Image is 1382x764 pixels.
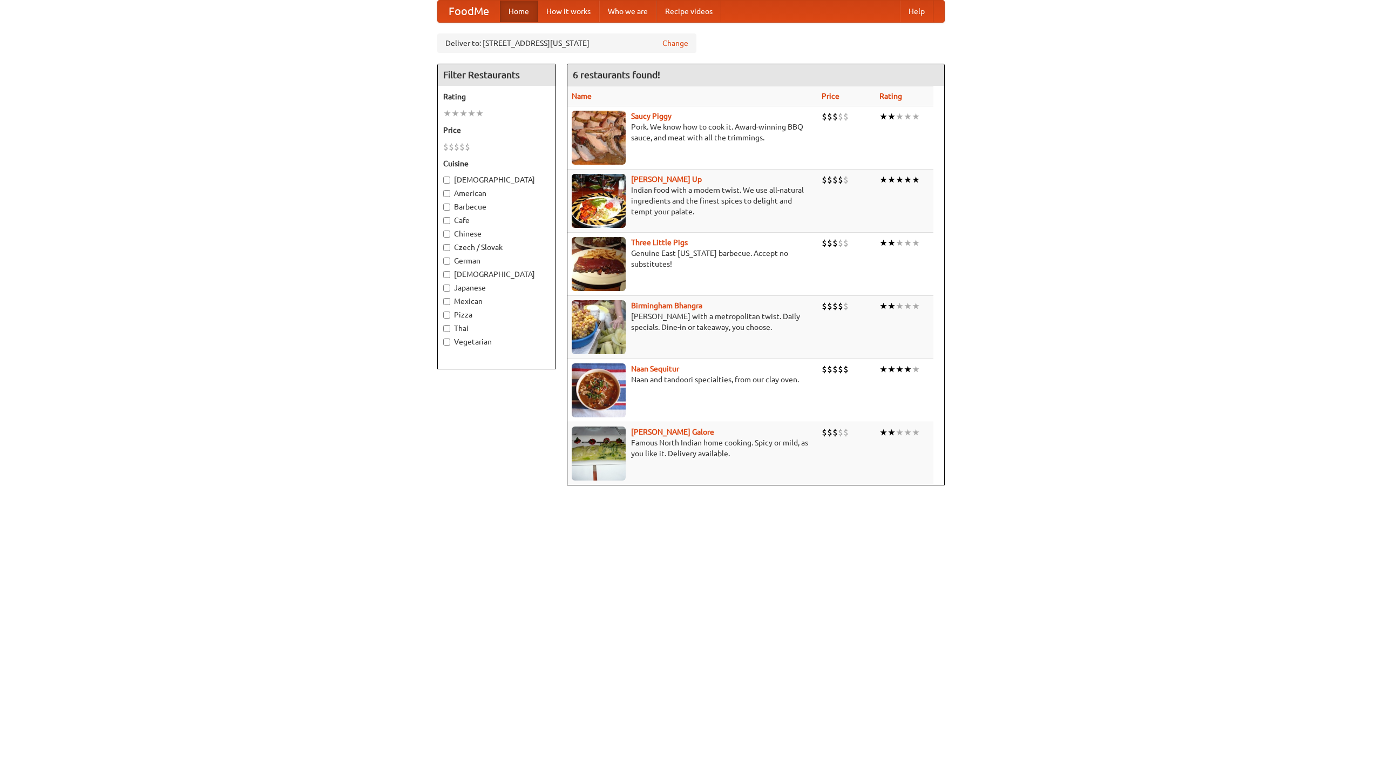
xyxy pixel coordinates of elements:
[443,323,550,334] label: Thai
[662,38,688,49] a: Change
[879,363,888,375] li: ★
[904,363,912,375] li: ★
[443,177,450,184] input: [DEMOGRAPHIC_DATA]
[468,107,476,119] li: ★
[904,427,912,438] li: ★
[843,427,849,438] li: $
[443,141,449,153] li: $
[459,107,468,119] li: ★
[888,363,896,375] li: ★
[838,427,843,438] li: $
[832,427,838,438] li: $
[822,427,827,438] li: $
[838,111,843,123] li: $
[879,111,888,123] li: ★
[438,1,500,22] a: FoodMe
[896,111,904,123] li: ★
[443,217,450,224] input: Cafe
[572,363,626,417] img: naansequitur.jpg
[631,428,714,436] a: [PERSON_NAME] Galore
[443,190,450,197] input: American
[572,111,626,165] img: saucy.jpg
[572,92,592,100] a: Name
[912,427,920,438] li: ★
[459,141,465,153] li: $
[631,175,702,184] b: [PERSON_NAME] Up
[443,336,550,347] label: Vegetarian
[465,141,470,153] li: $
[822,92,839,100] a: Price
[443,325,450,332] input: Thai
[443,339,450,346] input: Vegetarian
[888,427,896,438] li: ★
[888,174,896,186] li: ★
[443,107,451,119] li: ★
[904,237,912,249] li: ★
[631,301,702,310] a: Birmingham Bhangra
[443,125,550,136] h5: Price
[443,255,550,266] label: German
[827,427,832,438] li: $
[832,300,838,312] li: $
[573,70,660,80] ng-pluralize: 6 restaurants found!
[443,174,550,185] label: [DEMOGRAPHIC_DATA]
[827,111,832,123] li: $
[443,231,450,238] input: Chinese
[888,237,896,249] li: ★
[443,269,550,280] label: [DEMOGRAPHIC_DATA]
[443,258,450,265] input: German
[843,300,849,312] li: $
[443,296,550,307] label: Mexican
[822,300,827,312] li: $
[443,312,450,319] input: Pizza
[912,111,920,123] li: ★
[449,141,454,153] li: $
[822,111,827,123] li: $
[572,374,813,385] p: Naan and tandoori specialties, from our clay oven.
[656,1,721,22] a: Recipe videos
[538,1,599,22] a: How it works
[443,158,550,169] h5: Cuisine
[822,174,827,186] li: $
[599,1,656,22] a: Who we are
[438,64,555,86] h4: Filter Restaurants
[443,91,550,102] h5: Rating
[572,437,813,459] p: Famous North Indian home cooking. Spicy or mild, as you like it. Delivery available.
[888,111,896,123] li: ★
[879,300,888,312] li: ★
[443,204,450,211] input: Barbecue
[900,1,933,22] a: Help
[443,309,550,320] label: Pizza
[451,107,459,119] li: ★
[896,174,904,186] li: ★
[572,427,626,481] img: currygalore.jpg
[879,92,902,100] a: Rating
[832,174,838,186] li: $
[443,242,550,253] label: Czech / Slovak
[896,237,904,249] li: ★
[572,121,813,143] p: Pork. We know how to cook it. Award-winning BBQ sauce, and meat with all the trimmings.
[572,237,626,291] img: littlepigs.jpg
[832,237,838,249] li: $
[443,271,450,278] input: [DEMOGRAPHIC_DATA]
[912,363,920,375] li: ★
[838,174,843,186] li: $
[443,282,550,293] label: Japanese
[838,300,843,312] li: $
[443,188,550,199] label: American
[822,363,827,375] li: $
[843,237,849,249] li: $
[631,112,672,120] a: Saucy Piggy
[879,237,888,249] li: ★
[822,237,827,249] li: $
[827,363,832,375] li: $
[454,141,459,153] li: $
[838,363,843,375] li: $
[912,237,920,249] li: ★
[437,33,696,53] div: Deliver to: [STREET_ADDRESS][US_STATE]
[631,364,679,373] a: Naan Sequitur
